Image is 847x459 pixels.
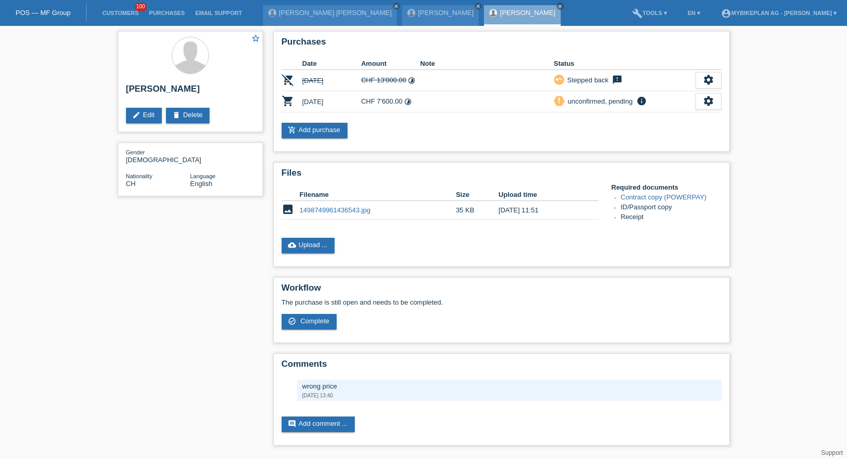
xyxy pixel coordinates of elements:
th: Date [302,58,362,70]
i: cloud_upload [288,241,296,249]
h2: Comments [282,359,721,375]
p: The purchase is still open and needs to be completed. [282,298,721,306]
td: [DATE] 11:51 [498,201,584,220]
th: Note [420,58,554,70]
a: [PERSON_NAME] [500,9,556,17]
td: [DATE] [302,70,362,91]
h2: [PERSON_NAME] [126,84,255,99]
i: account_circle [721,8,731,19]
span: Language [190,173,216,179]
th: Status [554,58,696,70]
i: info [635,96,648,106]
td: 35 KB [456,201,498,220]
h2: Workflow [282,283,721,298]
a: 1498749961436543.jpg [300,206,371,214]
i: close [558,4,563,9]
i: settings [703,95,714,107]
a: Contract copy (POWERPAY) [621,193,707,201]
a: star_border [251,34,260,45]
div: unconfirmed, pending [565,96,633,107]
i: comment [288,420,296,428]
a: check_circle_outline Complete [282,314,337,329]
span: 100 [135,3,147,11]
a: deleteDelete [166,108,210,123]
span: Gender [126,149,145,155]
i: settings [703,74,714,85]
h2: Purchases [282,37,721,52]
i: POSP00028313 [282,95,294,107]
td: CHF 13'000.00 [361,70,420,91]
span: Complete [300,317,329,325]
div: [DEMOGRAPHIC_DATA] [126,148,190,164]
i: feedback [611,75,623,85]
th: Filename [300,189,456,201]
i: build [632,8,643,19]
span: Switzerland [126,180,136,188]
i: delete [172,111,180,119]
a: POS — MF Group [16,9,71,17]
i: close [476,4,481,9]
div: [DATE] 13:40 [302,393,716,398]
div: wrong price [302,382,716,390]
a: close [475,3,482,10]
td: [DATE] [302,91,362,112]
span: English [190,180,213,188]
a: [PERSON_NAME] [418,9,474,17]
a: Email Support [190,10,247,16]
i: star_border [251,34,260,43]
a: [PERSON_NAME] [PERSON_NAME] [279,9,392,17]
a: Support [821,449,843,456]
a: commentAdd comment ... [282,417,355,432]
i: add_shopping_cart [288,126,296,134]
div: Stepped back [564,75,609,85]
i: edit [132,111,141,119]
i: Instalments (48 instalments) [404,98,412,106]
i: POSP00028132 [282,74,294,86]
th: Upload time [498,189,584,201]
i: Instalments (48 instalments) [408,77,415,84]
th: Size [456,189,498,201]
a: add_shopping_cartAdd purchase [282,123,348,138]
span: Nationality [126,173,152,179]
td: CHF 7'600.00 [361,91,420,112]
i: check_circle_outline [288,317,296,325]
i: close [394,4,399,9]
a: EN ▾ [683,10,705,16]
li: ID/Passport copy [621,203,721,213]
a: Purchases [144,10,190,16]
a: account_circleMybikeplan AG - [PERSON_NAME] ▾ [716,10,842,16]
i: priority_high [556,97,563,104]
li: Receipt [621,213,721,223]
a: cloud_uploadUpload ... [282,238,335,253]
a: close [557,3,564,10]
a: buildTools ▾ [627,10,672,16]
a: close [393,3,400,10]
i: image [282,203,294,216]
th: Amount [361,58,420,70]
a: Customers [97,10,144,16]
a: editEdit [126,108,162,123]
h2: Files [282,168,721,183]
i: undo [556,76,563,83]
h4: Required documents [612,183,721,191]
